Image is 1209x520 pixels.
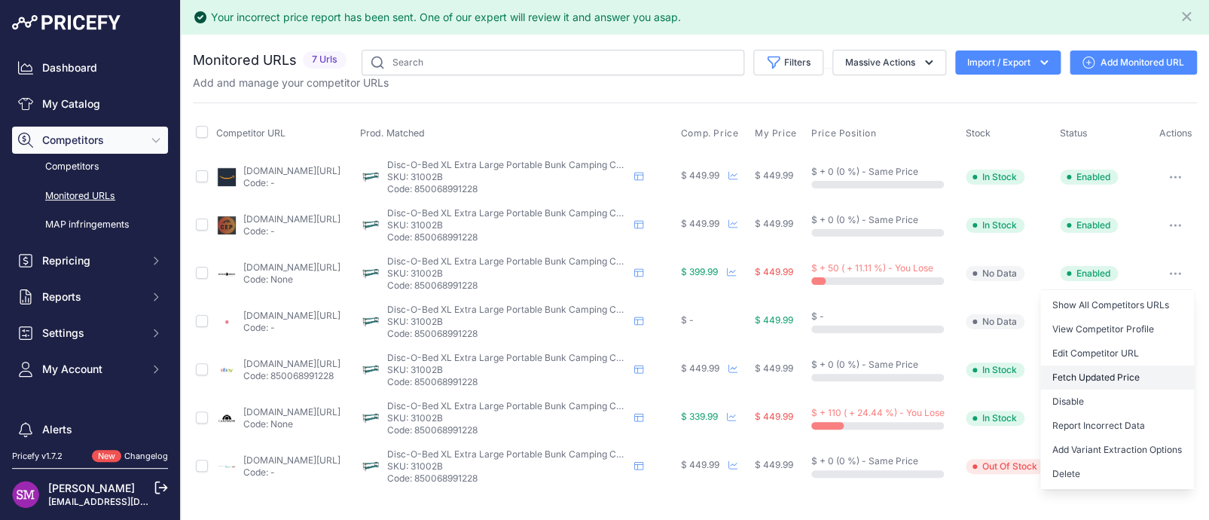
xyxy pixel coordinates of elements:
span: No Data [966,314,1024,329]
span: $ 449.99 [755,459,793,470]
span: Competitors [42,133,141,148]
span: Disc-O-Bed XL Extra Large Portable Bunk Camping Cots with Carry Bags [387,207,700,219]
span: No Data [966,266,1024,281]
h2: Monitored URLs [193,50,297,71]
button: Price Position [811,127,879,139]
a: [DOMAIN_NAME][URL] [243,213,340,225]
span: Comp. Price [681,127,739,139]
a: [DOMAIN_NAME][URL] [243,165,340,176]
nav: Sidebar [12,54,168,500]
p: SKU: 31002B [387,364,628,376]
span: 7 Urls [303,51,347,69]
span: My Account [42,362,141,377]
a: [DOMAIN_NAME][URL] [243,310,340,321]
span: $ 339.99 [681,411,718,422]
div: Your incorrect price report has been sent. One of our expert will review it and answer you asap. [211,10,681,25]
a: Show All Competitors URLs [1040,293,1194,317]
span: Enabled [1060,218,1118,233]
a: MAP infringements [12,212,168,238]
span: In Stock [966,411,1024,426]
span: Repricing [42,253,141,268]
a: Alerts [12,416,168,443]
button: Massive Actions [832,50,946,75]
button: Fetch Updated Price [1040,366,1194,390]
span: Disc-O-Bed XL Extra Large Portable Bunk Camping Cots with Carry Bags [387,159,700,170]
p: SKU: 31002B [387,412,628,424]
a: Competitors [12,154,168,180]
button: Filters [753,50,823,75]
p: SKU: 31002B [387,219,628,231]
div: $ - [681,314,749,326]
span: In Stock [966,170,1024,185]
span: Enabled [1060,170,1118,185]
span: Disc-O-Bed XL Extra Large Portable Bunk Camping Cots with Carry Bags [387,304,700,315]
span: Stock [966,127,991,139]
a: Changelog [124,451,168,461]
button: Repricing [12,247,168,274]
span: $ 449.99 [681,170,719,181]
span: $ 449.99 [755,170,793,181]
span: Enabled [1060,266,1118,281]
span: $ + 110 ( + 24.44 %) - You Lose [811,407,945,418]
a: Dashboard [12,54,168,81]
span: $ + 0 (0 %) - Same Price [811,455,918,466]
span: $ 449.99 [681,218,719,229]
button: Reports [12,283,168,310]
p: Code: 850068991228 [387,280,628,292]
p: Code: - [243,322,340,334]
button: Delete [1040,462,1194,486]
p: Code: - [243,177,340,189]
a: [DOMAIN_NAME][URL] [243,262,340,273]
span: $ 449.99 [755,218,793,229]
span: $ 449.99 [755,411,793,422]
a: View Competitor Profile [1040,317,1194,341]
p: Code: 850068991228 [387,424,628,436]
span: Prod. Matched [360,127,425,139]
button: Add Variant Extraction Options [1040,438,1194,462]
a: [DOMAIN_NAME][URL] [243,454,340,466]
a: Monitored URLs [12,183,168,210]
p: Code: 850068991228 [387,183,628,195]
p: Code: 850068991228 [387,376,628,388]
span: Competitor URL [216,127,285,139]
span: Status [1060,127,1088,139]
button: Disable [1040,390,1194,414]
span: My Price [755,127,797,139]
button: Import / Export [955,50,1061,75]
a: Add Monitored URL [1070,50,1197,75]
span: $ + 0 (0 %) - Same Price [811,166,918,177]
span: Out Of Stock [966,459,1045,474]
span: $ + 0 (0 %) - Same Price [811,359,918,370]
button: My Account [12,356,168,383]
p: SKU: 31002B [387,460,628,473]
span: $ 449.99 [755,266,793,277]
span: Disc-O-Bed XL Extra Large Portable Bunk Camping Cots with Carry Bags [387,448,700,460]
button: Settings [12,320,168,347]
span: $ 449.99 [681,362,719,374]
div: $ - [811,310,960,323]
p: Code: None [243,274,340,286]
span: $ 449.99 [755,314,793,326]
a: [PERSON_NAME] [48,482,135,494]
span: In Stock [966,362,1024,378]
span: $ 449.99 [681,459,719,470]
a: Edit Competitor URL [1040,341,1194,366]
span: Disc-O-Bed XL Extra Large Portable Bunk Camping Cots with Carry Bags [387,400,700,411]
span: New [92,450,121,463]
span: In Stock [966,218,1024,233]
a: My Catalog [12,90,168,118]
button: My Price [755,127,800,139]
button: Close [1179,6,1197,24]
img: Pricefy Logo [12,15,121,30]
span: $ 449.99 [755,362,793,374]
p: SKU: 31002B [387,268,628,280]
a: [DOMAIN_NAME][URL] [243,358,340,369]
a: [EMAIL_ADDRESS][DOMAIN_NAME] [48,496,206,507]
span: Settings [42,326,141,341]
span: Reports [42,289,141,304]
p: Code: - [243,466,340,479]
p: Code: 850068991228 [243,370,340,382]
span: Disc-O-Bed XL Extra Large Portable Bunk Camping Cots with Carry Bags [387,352,700,363]
p: Add and manage your competitor URLs [193,75,389,90]
div: Pricefy v1.7.2 [12,450,63,463]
